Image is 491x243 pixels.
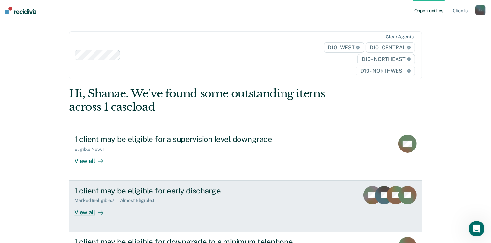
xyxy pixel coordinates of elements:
[74,186,303,195] div: 1 client may be eligible for early discharge
[366,42,415,53] span: D10 - CENTRAL
[74,152,111,165] div: View all
[357,54,415,64] span: D10 - NORTHEAST
[469,221,484,236] iframe: Intercom live chat
[69,129,422,180] a: 1 client may be eligible for a supervision level downgradeEligible Now:1View all
[5,7,36,14] img: Recidiviz
[74,203,111,216] div: View all
[74,198,120,203] div: Marked Ineligible : 7
[74,147,109,152] div: Eligible Now : 1
[120,198,160,203] div: Almost Eligible : 1
[69,87,351,114] div: Hi, Shanae. We’ve found some outstanding items across 1 caseload
[324,42,364,53] span: D10 - WEST
[74,135,303,144] div: 1 client may be eligible for a supervision level downgrade
[356,66,415,76] span: D10 - NORTHWEST
[69,181,422,232] a: 1 client may be eligible for early dischargeMarked Ineligible:7Almost Eligible:1View all
[386,34,413,40] div: Clear agents
[475,5,486,15] button: B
